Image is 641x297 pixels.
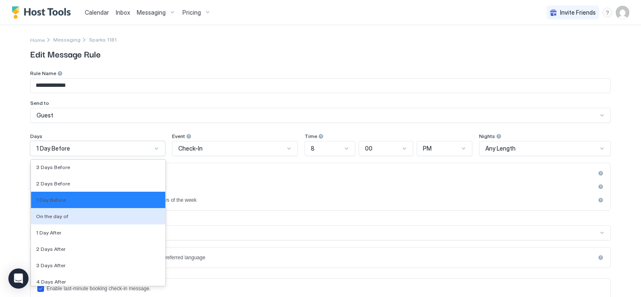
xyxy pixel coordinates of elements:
[30,217,53,224] span: Channels
[47,170,595,176] div: Only send if there is availability after the reservation
[602,8,612,18] div: menu
[12,6,75,19] a: Host Tools Logo
[36,262,65,268] span: 3 Days After
[47,286,604,292] div: Enable last-minute booking check-in message.
[616,6,629,19] div: User profile
[37,170,604,177] div: afterReservation
[53,36,81,43] div: Breadcrumb
[30,133,42,139] span: Days
[36,213,68,219] span: On the day of
[182,9,201,16] span: Pricing
[36,279,66,285] span: 4 Days After
[36,246,65,252] span: 2 Days After
[30,47,611,60] span: Edit Message Rule
[47,197,595,203] div: Only send if check-in or check-out fall on selected days of the week
[30,35,45,44] div: Breadcrumb
[85,9,109,16] span: Calendar
[36,145,70,152] span: 1 Day Before
[47,255,595,261] div: Send a different message depending on the guest's preferred language
[30,35,45,44] a: Home
[36,180,70,187] span: 2 Days Before
[36,229,61,236] span: 1 Day After
[30,100,49,106] span: Send to
[37,197,604,203] div: isLimited
[479,133,495,139] span: Nights
[116,9,130,16] span: Inbox
[116,8,130,17] a: Inbox
[36,197,66,203] span: 1 Day Before
[423,145,432,152] span: PM
[178,145,203,152] span: Check-In
[31,78,610,93] input: Input Field
[36,164,70,170] span: 3 Days Before
[311,145,315,152] span: 8
[305,133,317,139] span: Time
[365,145,373,152] span: 00
[560,9,596,16] span: Invite Friends
[89,36,117,43] span: Breadcrumb
[53,36,81,43] span: Messaging
[37,183,604,190] div: beforeReservation
[172,133,185,139] span: Event
[485,145,516,152] span: Any Length
[8,268,29,289] div: Open Intercom Messenger
[37,285,604,292] div: lastMinuteMessageEnabled
[36,112,53,119] span: Guest
[37,254,604,261] div: languagesEnabled
[47,184,595,190] div: Only send if there is availability before the reservation
[30,37,45,43] span: Home
[85,8,109,17] a: Calendar
[137,9,166,16] span: Messaging
[30,70,56,76] span: Rule Name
